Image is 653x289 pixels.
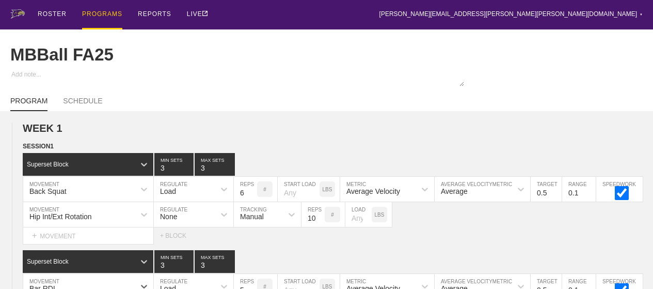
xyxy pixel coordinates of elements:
div: Manual [240,212,264,221]
div: + BLOCK [160,232,196,239]
span: SESSION 1 [23,143,54,150]
input: None [195,250,235,273]
span: + [32,231,37,240]
input: Any [345,202,372,227]
img: logo [10,9,25,19]
div: Load [160,187,176,195]
p: LBS [375,212,385,218]
iframe: Chat Widget [467,169,653,289]
input: None [195,153,235,176]
div: Average Velocity [346,187,400,195]
p: # [263,187,266,192]
div: ▼ [640,11,643,18]
p: # [331,212,334,218]
div: MOVEMENT [23,227,154,245]
div: Back Squat [29,187,67,195]
span: WEEK 1 [23,123,62,134]
div: Superset Block [27,161,69,168]
div: Hip Int/Ext Rotation [29,212,92,221]
div: Superset Block [27,258,69,265]
div: Average [441,187,468,195]
a: PROGRAM [10,97,47,111]
p: LBS [323,187,332,192]
input: Any [278,177,320,202]
a: SCHEDULE [63,97,102,110]
div: None [160,212,177,221]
